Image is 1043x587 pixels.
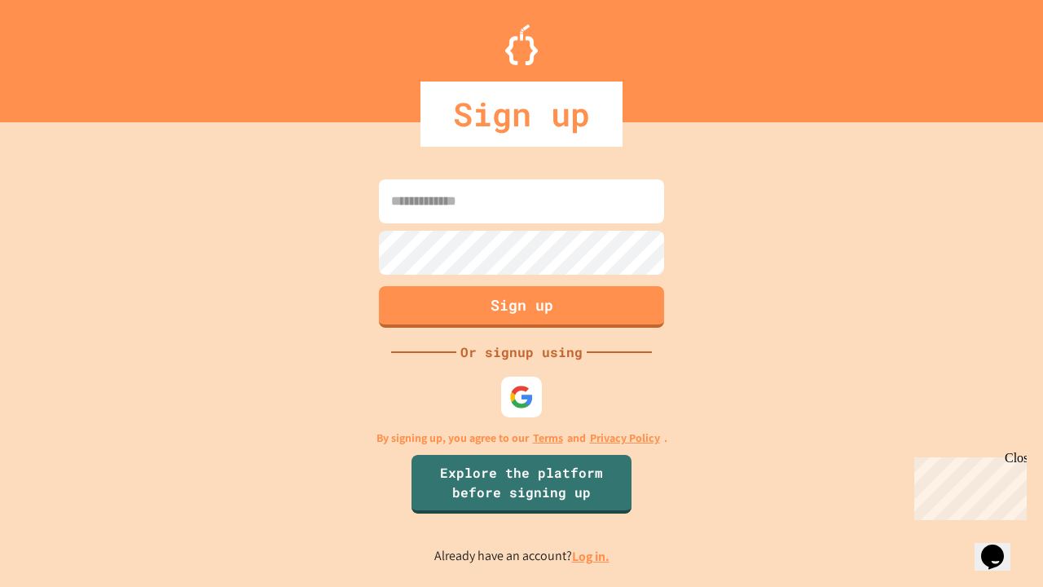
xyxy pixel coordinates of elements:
[376,430,667,447] p: By signing up, you agree to our and .
[572,548,610,565] a: Log in.
[908,451,1027,520] iframe: chat widget
[7,7,112,104] div: Chat with us now!Close
[434,546,610,567] p: Already have an account?
[456,342,587,362] div: Or signup using
[975,522,1027,571] iframe: chat widget
[509,385,534,409] img: google-icon.svg
[420,82,623,147] div: Sign up
[411,455,632,514] a: Explore the platform before signing up
[533,430,563,447] a: Terms
[379,286,664,328] button: Sign up
[590,430,660,447] a: Privacy Policy
[505,24,538,65] img: Logo.svg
